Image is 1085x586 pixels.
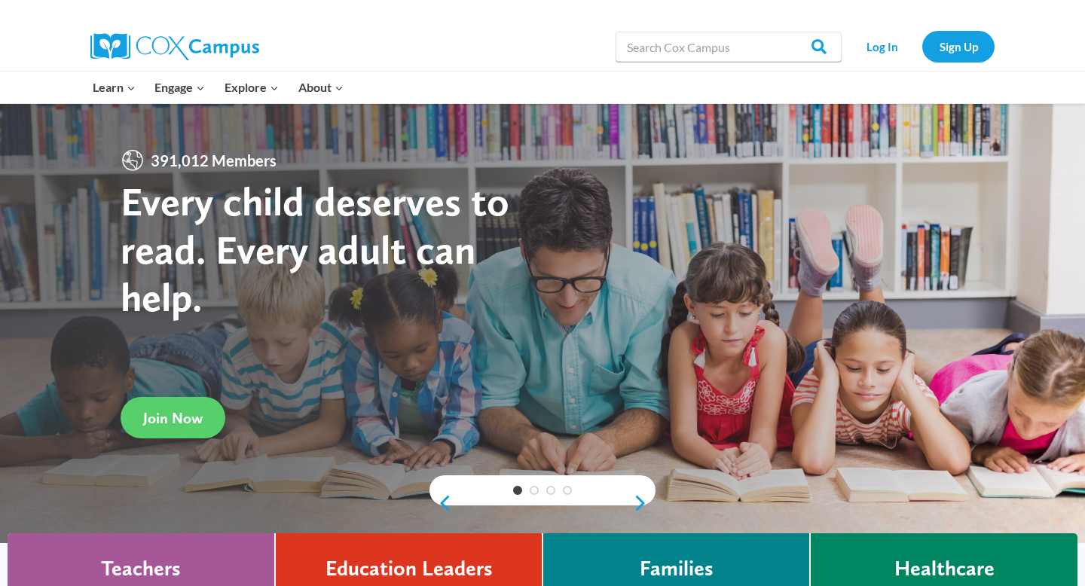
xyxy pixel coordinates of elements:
h4: Healthcare [894,556,995,581]
nav: Secondary Navigation [849,31,995,62]
a: previous [429,494,452,512]
img: Cox Campus [90,33,259,60]
h4: Education Leaders [325,556,493,581]
nav: Primary Navigation [83,72,353,103]
span: Engage [154,78,205,97]
span: Learn [93,78,136,97]
strong: Every child deserves to read. Every adult can help. [121,177,509,321]
input: Search Cox Campus [616,32,842,62]
div: content slider buttons [429,488,656,518]
a: next [633,494,656,512]
h4: Families [640,556,714,581]
a: Join Now [121,397,225,438]
a: 3 [546,486,555,495]
span: Join Now [143,409,203,427]
a: 1 [513,486,522,495]
a: 2 [530,486,539,495]
span: About [298,78,344,97]
h4: Teachers [101,556,181,581]
span: 391,012 Members [145,148,283,172]
a: 4 [563,486,572,495]
span: Explore [225,78,279,97]
a: Sign Up [922,31,995,62]
a: Log In [849,31,915,62]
